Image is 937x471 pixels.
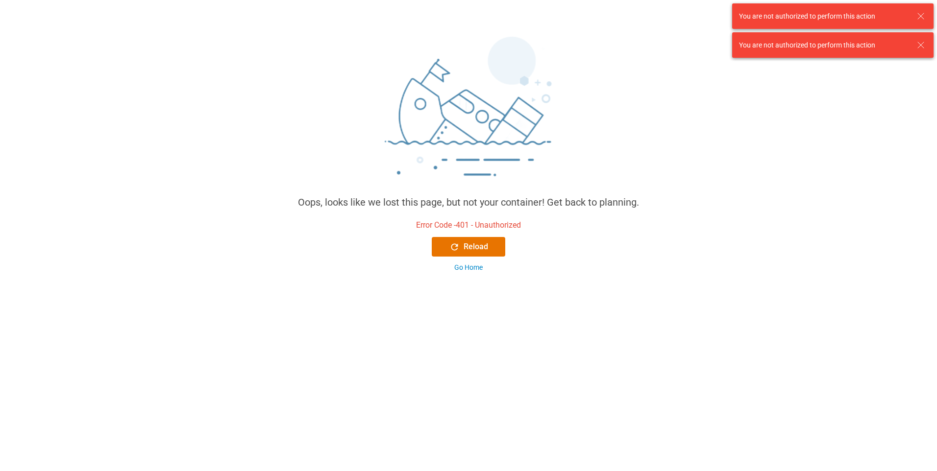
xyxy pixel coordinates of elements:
div: Oops, looks like we lost this page, but not your container! Get back to planning. [298,195,639,210]
div: Go Home [454,262,483,273]
div: Reload [449,241,488,253]
button: Reload [432,237,505,257]
div: Error Code - 401 - Unauthorized [416,219,521,231]
div: You are not authorized to perform this action [739,40,908,50]
button: Go Home [432,262,505,273]
div: You are not authorized to perform this action [739,11,908,22]
img: sinking_ship.png [321,32,616,195]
